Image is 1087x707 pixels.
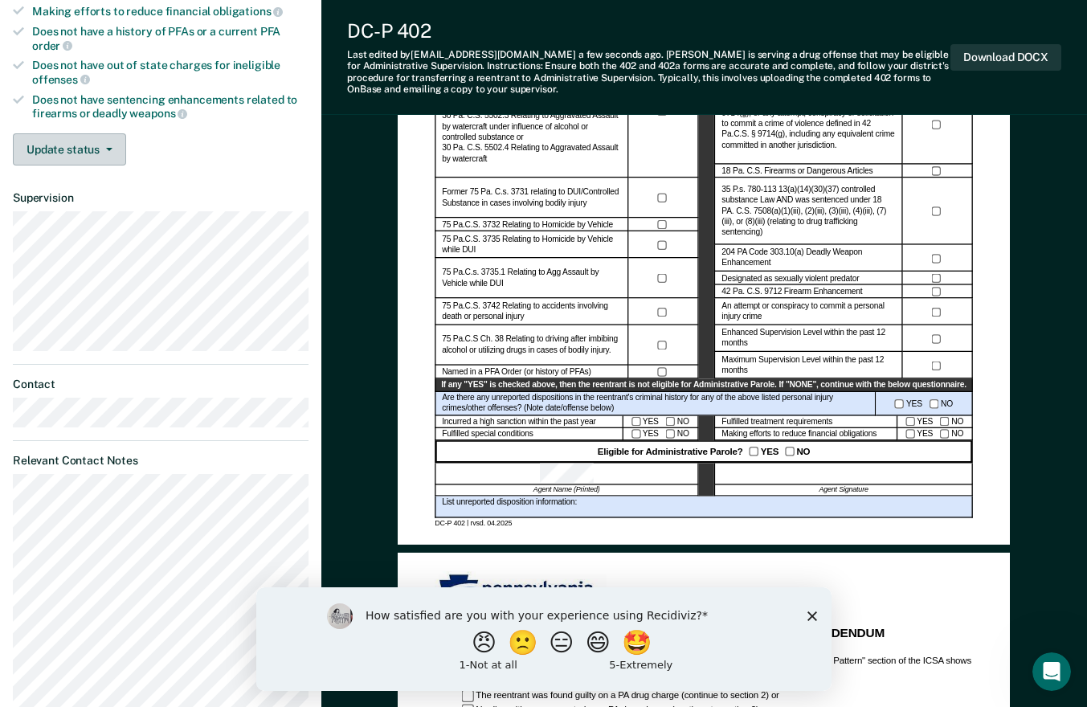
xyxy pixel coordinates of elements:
[623,415,699,428] div: YES NO
[435,485,698,497] div: Agent Name (Printed)
[435,571,615,617] img: PDOC Logo
[32,25,309,52] div: Does not have a history of PFAs or a current PFA order
[897,415,973,428] div: YES NO
[715,415,898,428] div: Fulfilled treatment requirements
[722,273,860,284] label: Designated as sexually violent predator
[13,378,309,391] dt: Contact
[32,93,309,121] div: Does not have sentencing enhancements related to firearms or deadly
[435,392,876,415] div: Are there any unreported dispositions in the reentrant's criminal history for any of the above li...
[13,454,309,468] dt: Relevant Contact Notes
[32,4,309,18] div: Making efforts to reduce financial
[442,268,621,290] label: 75 Pa.C.s. 3735.1 Relating to Agg Assault by Vehicle while DUI
[722,166,873,177] label: 18 Pa. C.S. Firearms or Dangerous Articles
[442,235,621,256] label: 75 Pa.C.S. 3735 Relating to Homicide by Vehicle while DUI
[715,485,973,497] div: Agent Signature
[213,5,283,18] span: obligations
[897,428,973,441] div: YES NO
[578,49,661,60] span: a few seconds ago
[442,220,613,231] label: 75 Pa.C.S. 3732 Relating to Homicide by Vehicle
[347,49,950,96] div: Last edited by [EMAIL_ADDRESS][DOMAIN_NAME] . [PERSON_NAME] is serving a drug offense that may be...
[435,415,623,428] div: Incurred a high sanction within the past year
[13,133,126,166] button: Update status
[435,497,973,519] div: List unreported disposition information:
[347,19,950,43] div: DC-P 402
[435,518,973,528] div: DC-P 402 | rvsd. 04.2025
[32,59,309,86] div: Does not have out of state charges for ineligible
[715,428,898,441] div: Making efforts to reduce financial obligations
[722,355,896,377] label: Maximum Supervision Level within the past 12 months
[13,191,309,205] dt: Supervision
[435,441,973,463] div: Eligible for Administrative Parole? YES NO
[877,392,974,415] div: YES NO
[442,335,621,357] label: 75 Pa.C.S Ch. 38 Relating to driving after imbibing alcohol or utilizing drugs in cases of bodily...
[462,690,973,702] div: The reentrant was found guilty on a PA drug charge (continue to section 2) or
[32,73,90,86] span: offenses
[623,428,699,441] div: YES NO
[442,367,591,378] label: Named in a PFA Order (or history of PFAs)
[722,98,896,152] label: Any crime of violence defined in 42 Pa.C.S. § 9714(g), or any attempt, conspiracy or solicitation...
[256,587,832,691] iframe: Survey by Kim from Recidiviz
[722,329,896,350] label: Enhanced Supervision Level within the past 12 months
[442,188,621,210] label: Former 75 Pa. C.s. 3731 relating to DUI/Controlled Substance in cases involving bodily injury
[1032,652,1071,691] iframe: Intercom live chat
[442,301,621,323] label: 75 Pa.C.S. 3742 Relating to accidents involving death or personal injury
[129,107,187,120] span: weapons
[722,185,896,239] label: 35 P.s. 780-113 13(a)(14)(30)(37) controlled substance Law AND was sentenced under 18 PA. C.S. 75...
[435,379,973,392] div: If any "YES" is checked above, then the reentrant is not eligible for Administrative Parole. If "...
[435,428,623,441] div: Fulfilled special conditions
[722,248,896,270] label: 204 PA Code 303.10(a) Deadly Weapon Enhancement
[950,44,1061,71] button: Download DOCX
[722,287,863,297] label: 42 Pa. C.S. 9712 Firearm Enhancement
[722,301,896,323] label: An attempt or conspiracy to commit a personal injury crime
